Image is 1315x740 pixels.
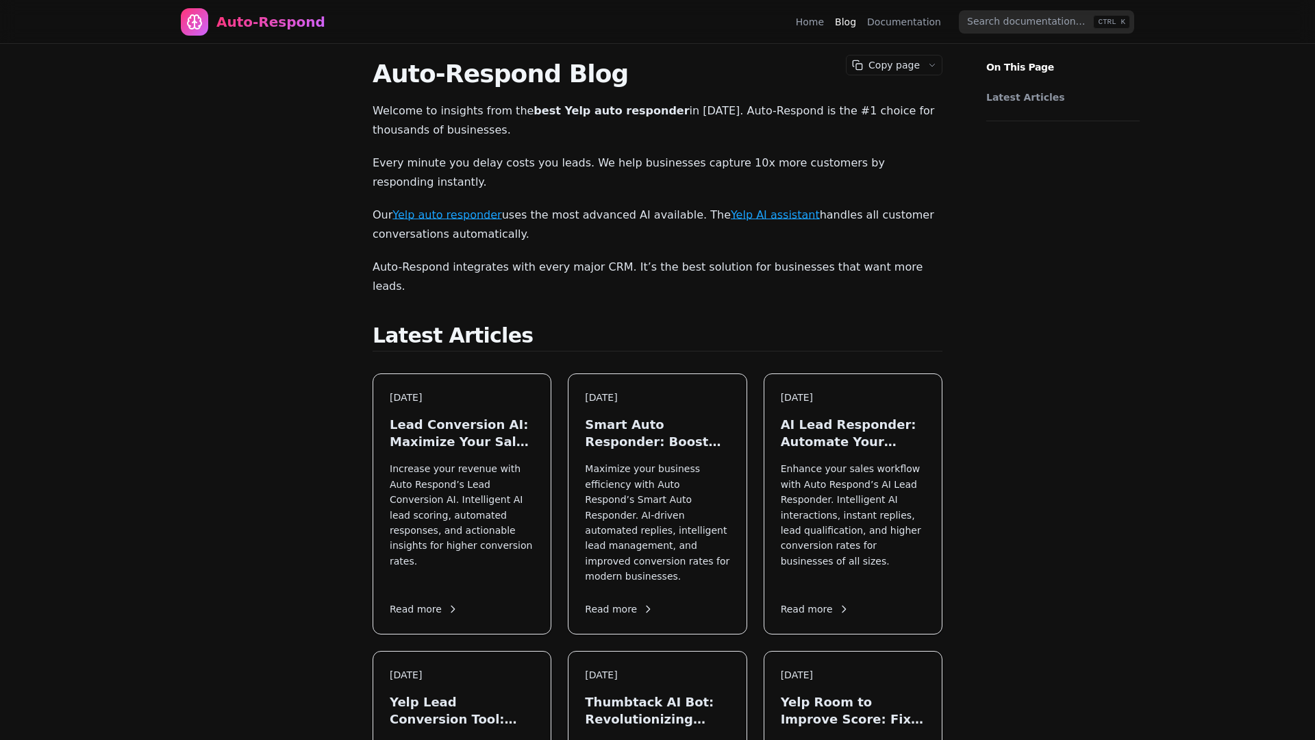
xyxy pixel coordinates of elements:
[781,602,849,617] span: Read more
[585,693,729,728] h3: Thumbtack AI Bot: Revolutionizing Lead Generation
[781,391,925,405] div: [DATE]
[373,60,942,88] h1: Auto-Respond Blog
[373,258,942,296] p: Auto-Respond integrates with every major CRM. It’s the best solution for businesses that want mor...
[373,206,942,244] p: Our uses the most advanced AI available. The handles all customer conversations automatically.
[781,668,925,682] div: [DATE]
[585,461,729,584] p: Maximize your business efficiency with Auto Respond’s Smart Auto Responder. AI-driven automated r...
[392,208,501,221] a: Yelp auto responder
[390,391,534,405] div: [DATE]
[181,8,325,36] a: Home page
[781,416,925,450] h3: AI Lead Responder: Automate Your Sales in [DATE]
[585,602,653,617] span: Read more
[847,56,923,75] button: Copy page
[975,44,1151,74] p: On This Page
[534,104,689,117] strong: best Yelp auto responder
[796,15,824,29] a: Home
[390,416,534,450] h3: Lead Conversion AI: Maximize Your Sales in [DATE]
[585,391,729,405] div: [DATE]
[390,602,458,617] span: Read more
[568,373,747,634] a: [DATE]Smart Auto Responder: Boost Your Lead Engagement in [DATE]Maximize your business efficiency...
[764,373,942,634] a: [DATE]AI Lead Responder: Automate Your Sales in [DATE]Enhance your sales workflow with Auto Respo...
[585,416,729,450] h3: Smart Auto Responder: Boost Your Lead Engagement in [DATE]
[373,101,942,140] p: Welcome to insights from the in [DATE]. Auto-Respond is the #1 choice for thousands of businesses.
[986,90,1133,104] a: Latest Articles
[959,10,1134,34] input: Search documentation…
[781,693,925,728] h3: Yelp Room to Improve Score: Fix Your Response Quality Instantly
[731,208,820,221] a: Yelp AI assistant
[216,12,325,32] div: Auto-Respond
[373,373,551,634] a: [DATE]Lead Conversion AI: Maximize Your Sales in [DATE]Increase your revenue with Auto Respond’s ...
[373,153,942,192] p: Every minute you delay costs you leads. We help businesses capture 10x more customers by respondi...
[373,323,942,351] h2: Latest Articles
[867,15,941,29] a: Documentation
[390,668,534,682] div: [DATE]
[390,693,534,728] h3: Yelp Lead Conversion Tool: Maximize Local Leads in [DATE]
[585,668,729,682] div: [DATE]
[781,461,925,584] p: Enhance your sales workflow with Auto Respond’s AI Lead Responder. Intelligent AI interactions, i...
[835,15,856,29] a: Blog
[390,461,534,584] p: Increase your revenue with Auto Respond’s Lead Conversion AI. Intelligent AI lead scoring, automa...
